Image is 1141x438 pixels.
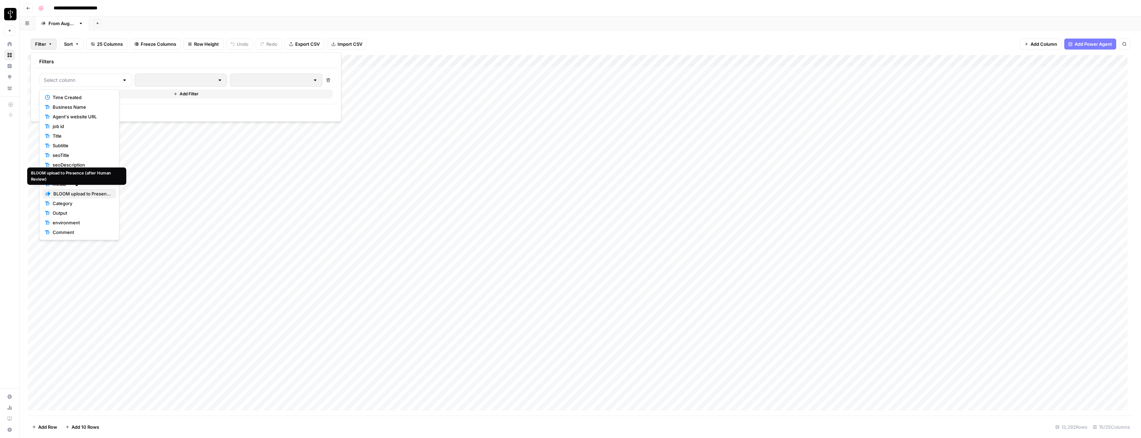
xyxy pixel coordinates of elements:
span: Category [53,200,111,207]
button: Sort [60,39,84,50]
a: Opportunities [4,72,15,83]
span: Agent's website URL [53,113,111,120]
div: Filter [31,52,341,122]
span: Time Created [53,94,111,101]
button: Add 10 Rows [61,421,103,432]
a: Settings [4,391,15,402]
span: Import CSV [338,41,362,47]
span: Title [53,132,111,139]
span: Business Name [53,104,111,110]
button: Add Filter [39,89,333,98]
span: Add 10 Rows [72,424,99,430]
span: Subtitle [53,142,111,149]
span: job id [53,123,111,130]
a: Insights [4,61,15,72]
button: Workspace: LP Production Workloads [4,6,15,23]
span: Row Height [194,41,219,47]
div: BLOOM upload to Presence (after Human Review) [31,170,122,182]
span: Freeze Columns [141,41,176,47]
button: Add Power Agent [1064,39,1116,50]
span: Add Filter [180,91,199,97]
span: Comment [53,229,111,236]
a: Home [4,39,15,50]
span: Add Power Agent [1075,41,1112,47]
div: 15/25 Columns [1090,421,1133,432]
img: LP Production Workloads Logo [4,8,17,20]
span: Sort [64,41,73,47]
span: Redo [266,41,277,47]
div: Filters [34,55,338,68]
span: 25 Columns [97,41,123,47]
button: Help + Support [4,424,15,435]
span: Filter [35,41,46,47]
button: Import CSV [327,39,367,50]
span: Output [53,210,111,216]
a: Usage [4,402,15,413]
a: Browse [4,50,15,61]
button: Filter [31,39,57,50]
span: environment [53,219,111,226]
span: Add Column [1031,41,1057,47]
button: Row Height [183,39,223,50]
a: From [DATE] [35,17,89,30]
button: Freeze Columns [130,39,181,50]
span: seoTitle [53,152,111,159]
button: Add Row [28,421,61,432]
div: 13,292 Rows [1053,421,1090,432]
button: Undo [226,39,253,50]
span: Undo [237,41,248,47]
button: Export CSV [285,39,324,50]
span: seoDescription [53,161,111,168]
button: Add Column [1020,39,1062,50]
div: From [DATE] [49,20,76,27]
span: Export CSV [295,41,320,47]
input: Select column [44,77,119,84]
span: Add Row [38,424,57,430]
a: Learning Hub [4,413,15,424]
button: Redo [256,39,282,50]
a: Your Data [4,83,15,94]
button: 25 Columns [86,39,127,50]
span: BLOOM upload to Presence (after Human Review) [53,190,111,197]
